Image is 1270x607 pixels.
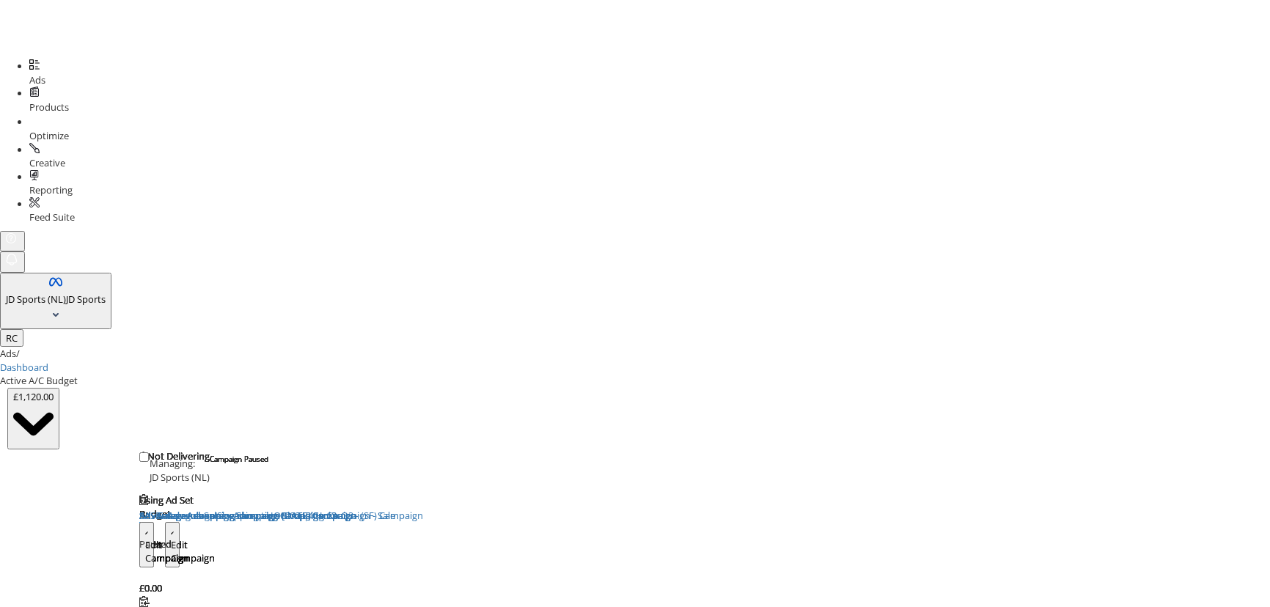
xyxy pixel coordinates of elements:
[16,347,20,360] span: /
[7,388,59,449] button: £1,120.00
[6,331,18,345] span: RC
[66,293,106,306] span: JD Sports
[29,183,73,196] span: Reporting
[6,293,66,306] span: JD Sports (NL)
[29,100,69,114] span: Products
[13,390,54,404] div: £1,120.00
[29,129,69,142] span: Optimize
[29,210,75,224] span: Feed Suite
[29,73,45,87] span: Ads
[29,156,65,169] span: Creative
